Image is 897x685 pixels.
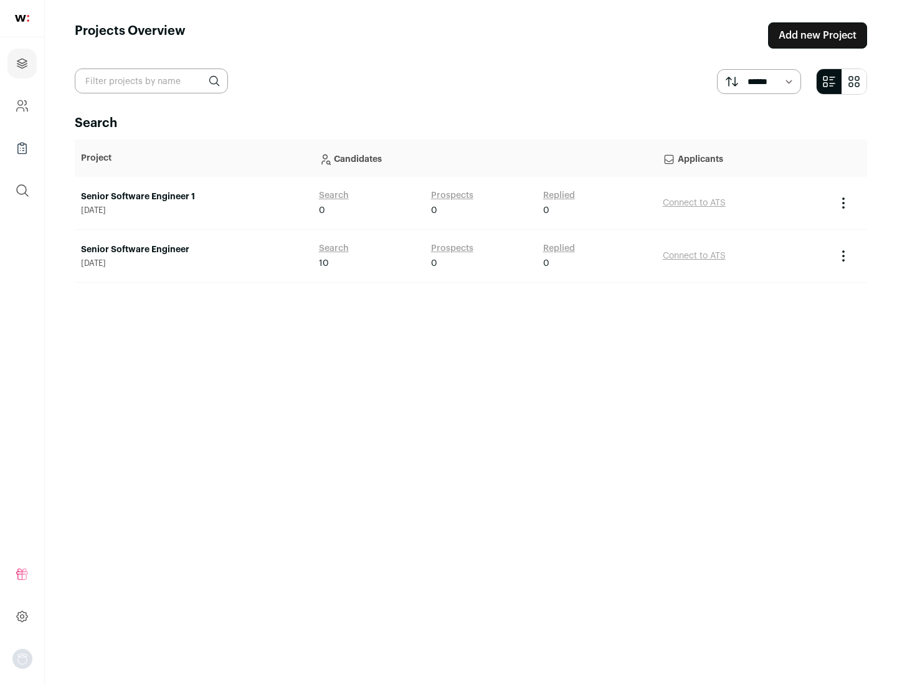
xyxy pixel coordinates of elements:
[836,196,851,210] button: Project Actions
[663,252,726,260] a: Connect to ATS
[81,243,306,256] a: Senior Software Engineer
[15,15,29,22] img: wellfound-shorthand-0d5821cbd27db2630d0214b213865d53afaa358527fdda9d0ea32b1df1b89c2c.svg
[543,257,549,270] span: 0
[7,91,37,121] a: Company and ATS Settings
[81,152,306,164] p: Project
[319,257,329,270] span: 10
[431,242,473,255] a: Prospects
[75,22,186,49] h1: Projects Overview
[431,257,437,270] span: 0
[319,204,325,217] span: 0
[319,189,349,202] a: Search
[75,68,228,93] input: Filter projects by name
[543,204,549,217] span: 0
[431,204,437,217] span: 0
[81,205,306,215] span: [DATE]
[7,49,37,78] a: Projects
[7,133,37,163] a: Company Lists
[12,649,32,669] img: nopic.png
[81,258,306,268] span: [DATE]
[431,189,473,202] a: Prospects
[75,115,867,132] h2: Search
[319,146,650,171] p: Candidates
[663,199,726,207] a: Connect to ATS
[81,191,306,203] a: Senior Software Engineer 1
[768,22,867,49] a: Add new Project
[319,242,349,255] a: Search
[543,189,575,202] a: Replied
[836,248,851,263] button: Project Actions
[663,146,823,171] p: Applicants
[12,649,32,669] button: Open dropdown
[543,242,575,255] a: Replied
